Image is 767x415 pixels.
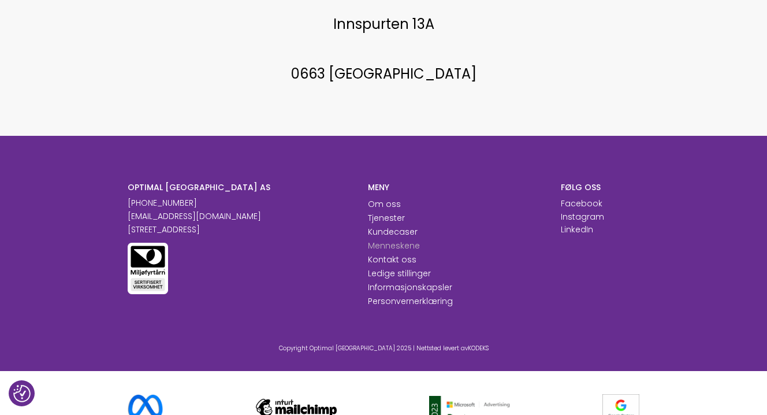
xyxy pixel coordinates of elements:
[368,240,420,251] a: Menneskene
[368,254,416,265] a: Kontakt oss
[368,226,418,238] a: Kundecaser
[561,198,602,210] p: Facebook
[368,182,543,192] h6: MENY
[128,210,261,222] a: [EMAIL_ADDRESS][DOMAIN_NAME]
[128,224,351,236] p: [STREET_ADDRESS]
[368,268,431,279] a: Ledige stillinger
[561,224,593,236] p: LinkedIn
[561,182,640,192] h6: FØLG OSS
[561,224,593,235] a: LinkedIn
[413,344,415,353] span: |
[561,211,604,223] a: Instagram
[468,344,489,353] a: KODEKS
[561,198,602,209] a: Facebook
[128,182,351,192] h6: OPTIMAL [GEOGRAPHIC_DATA] AS
[368,212,405,224] a: Tjenester
[368,295,453,307] a: Personvernerklæring
[561,211,604,223] p: Instagram
[291,64,476,83] span: 0663 [GEOGRAPHIC_DATA]
[128,243,168,294] img: Miljøfyrtårn sertifisert virksomhet
[333,14,434,34] span: Innspurten 13A
[13,385,31,402] button: Samtykkepreferanser
[368,198,401,210] a: Om oss
[13,385,31,402] img: Revisit consent button
[279,344,411,353] span: Copyright Optimal [GEOGRAPHIC_DATA] 2025
[368,281,452,293] a: Informasjonskapsler
[416,344,489,353] span: Nettsted levert av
